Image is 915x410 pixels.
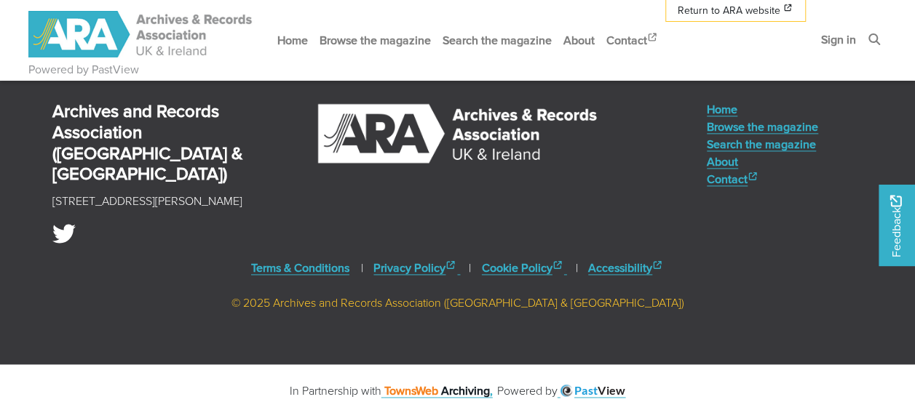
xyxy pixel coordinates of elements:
a: Home [272,21,314,60]
img: ARA - ARC Magazine | Powered by PastView [28,11,254,57]
strong: Archives and Records Association ([GEOGRAPHIC_DATA] & [GEOGRAPHIC_DATA]) [52,98,242,185]
a: Terms & Conditions [251,260,349,276]
a: Powered by PastView [28,61,139,79]
a: Privacy Policy [373,260,460,276]
span: Archiving [441,382,490,398]
a: Contact [601,21,665,60]
span: TownsWeb [384,382,438,398]
a: Sign in [815,20,862,59]
a: Cookie Policy [482,260,567,276]
a: Search the magazine [707,135,818,153]
div: © 2025 Archives and Records Association ([GEOGRAPHIC_DATA] & [GEOGRAPHIC_DATA]) [11,294,904,312]
span: In Partnership with [290,382,493,400]
a: PastView [558,382,626,398]
span: Past [574,383,626,397]
a: Browse the magazine [314,21,437,60]
span: View [598,383,625,397]
a: About [558,21,601,60]
span: Return to ARA website [678,3,780,18]
img: Archives & Records Association (UK & Ireland) [316,100,599,166]
p: [STREET_ADDRESS][PERSON_NAME] [52,193,242,210]
a: Browse the magazine [707,118,818,135]
a: Search the magazine [437,21,558,60]
a: About [707,153,818,170]
a: ARA - ARC Magazine | Powered by PastView logo [28,3,254,66]
span: Powered by [497,382,626,400]
a: Accessibility [588,260,664,276]
a: Contact [707,170,818,188]
a: Home [707,100,818,118]
a: TownsWeb Archiving, [381,382,493,398]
